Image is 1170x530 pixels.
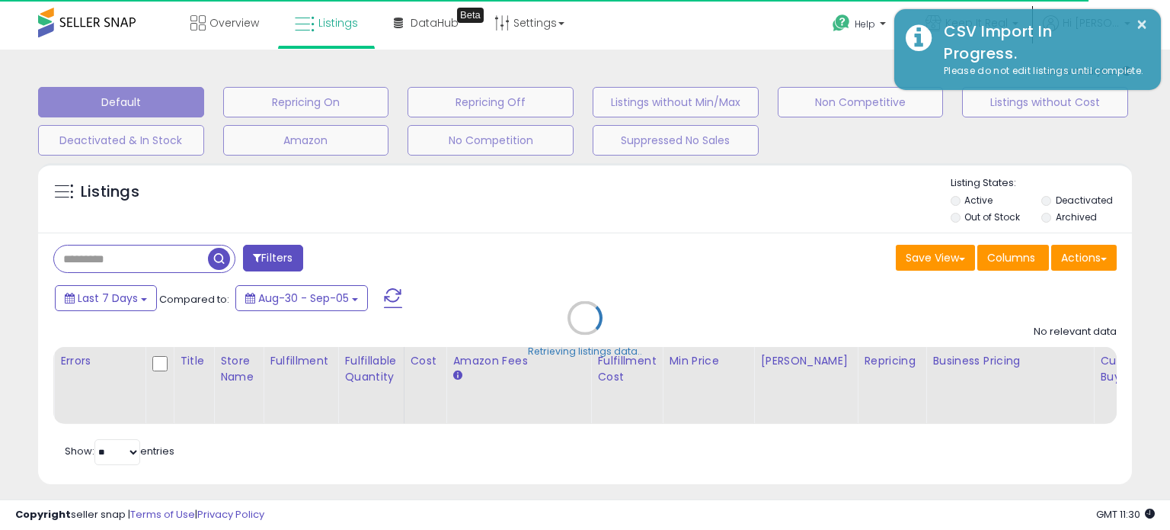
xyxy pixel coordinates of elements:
[318,15,358,31] span: Listings
[820,2,901,50] a: Help
[408,87,574,117] button: Repricing Off
[411,15,459,31] span: DataHub
[38,87,204,117] button: Default
[15,507,71,522] strong: Copyright
[197,507,264,522] a: Privacy Policy
[932,64,1149,79] div: Please do not edit listings until complete.
[962,87,1128,117] button: Listings without Cost
[209,15,259,31] span: Overview
[832,14,851,33] i: Get Help
[528,345,642,358] div: Retrieving listings data..
[15,508,264,522] div: seller snap | |
[855,18,875,31] span: Help
[1136,15,1148,34] button: ×
[130,507,195,522] a: Terms of Use
[1096,507,1155,522] span: 2025-09-13 11:30 GMT
[593,125,759,156] button: Suppressed No Sales
[223,87,389,117] button: Repricing On
[38,125,204,156] button: Deactivated & In Stock
[932,21,1149,64] div: CSV Import In Progress.
[778,87,944,117] button: Non Competitive
[593,87,759,117] button: Listings without Min/Max
[457,8,484,23] div: Tooltip anchor
[223,125,389,156] button: Amazon
[408,125,574,156] button: No Competition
